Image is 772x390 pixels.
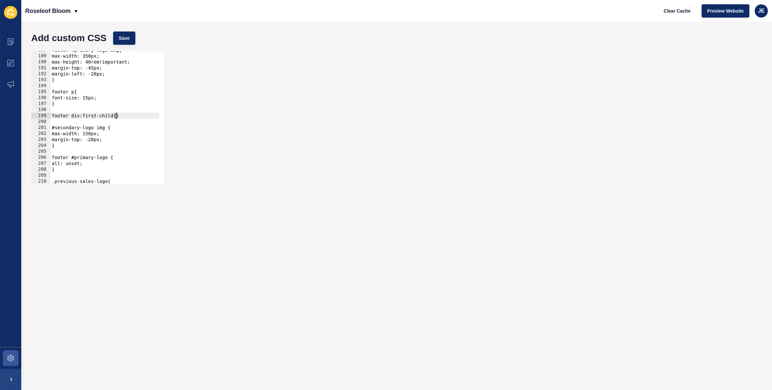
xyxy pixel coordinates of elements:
[702,4,749,18] button: Preview Website
[31,119,51,125] div: 200
[707,8,744,14] span: Preview Website
[31,161,51,166] div: 207
[31,172,51,178] div: 209
[31,125,51,131] div: 201
[31,149,51,155] div: 205
[31,178,51,184] div: 210
[31,107,51,113] div: 198
[31,53,51,59] div: 189
[31,113,51,119] div: 199
[31,71,51,77] div: 192
[758,8,765,14] span: JE
[31,89,51,95] div: 195
[31,77,51,83] div: 193
[31,35,106,41] h1: Add custom CSS
[31,95,51,101] div: 196
[658,4,696,18] button: Clear Cache
[664,8,691,14] span: Clear Cache
[31,137,51,143] div: 203
[31,143,51,149] div: 204
[31,65,51,71] div: 191
[31,101,51,107] div: 197
[113,32,135,45] button: Save
[25,3,71,19] p: Roseleof Bloom
[119,35,130,41] span: Save
[31,166,51,172] div: 208
[31,59,51,65] div: 190
[31,155,51,161] div: 206
[31,131,51,137] div: 202
[31,83,51,89] div: 194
